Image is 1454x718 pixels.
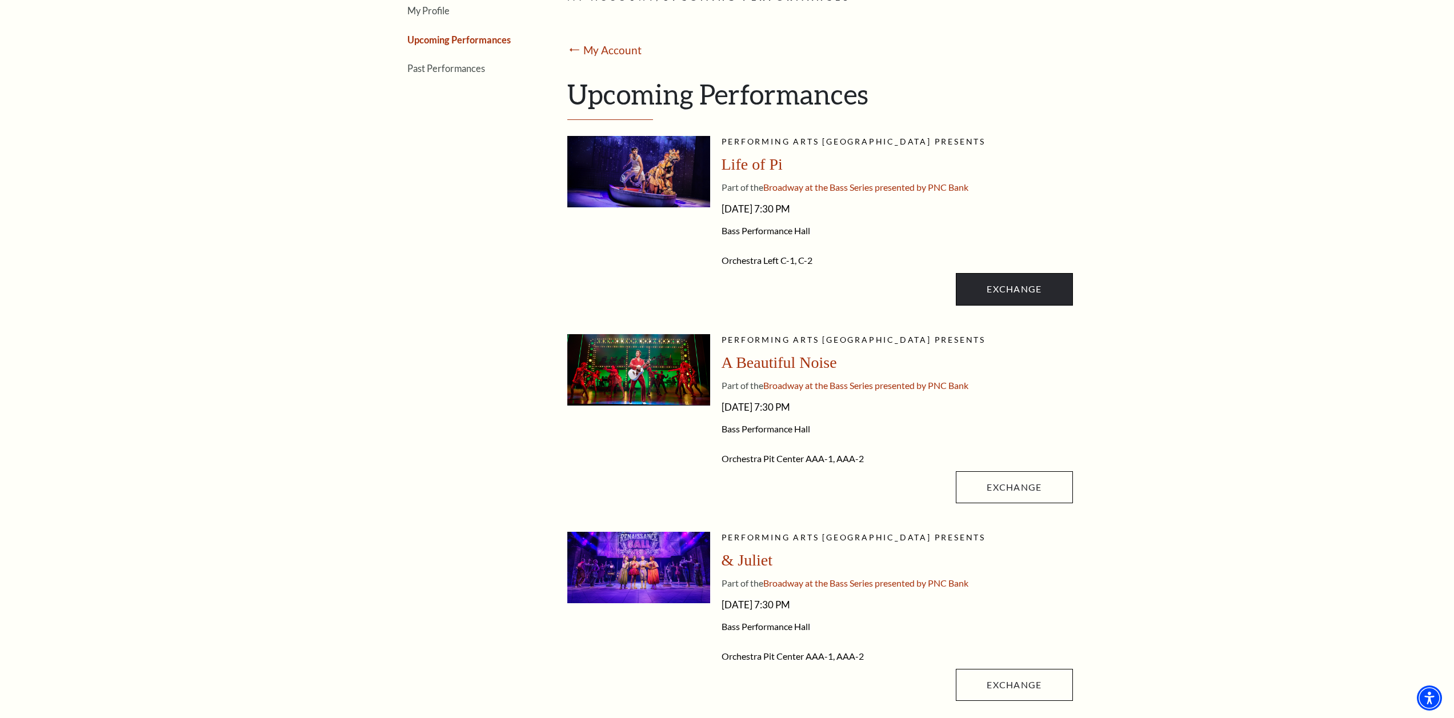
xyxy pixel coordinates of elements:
a: Exchange [956,273,1072,305]
span: Orchestra Pit Center [722,453,804,464]
a: My Account [583,43,642,57]
div: Accessibility Menu [1417,685,1442,711]
span: AAA-1, AAA-2 [806,453,864,464]
span: & Juliet [722,551,772,569]
span: Bass Performance Hall [722,621,1073,632]
span: Part of the [722,577,763,588]
span: Performing Arts [GEOGRAPHIC_DATA] presents [722,335,986,344]
img: abn-pdp_desktop-1600x800.jpg [567,334,710,406]
a: Upcoming Performances [407,34,511,45]
span: Broadway at the Bass Series presented by PNC Bank [763,577,968,588]
span: Performing Arts [GEOGRAPHIC_DATA] presents [722,137,986,146]
img: lop-pdp_desktop-1600x800.jpg [567,136,710,207]
span: Part of the [722,182,763,192]
h1: Upcoming Performances [567,78,1073,120]
span: Part of the [722,380,763,391]
span: Life of Pi [722,155,783,173]
span: Broadway at the Bass Series presented by PNC Bank [763,380,968,391]
mark: ⭠ [567,42,583,59]
span: Bass Performance Hall [722,225,1073,236]
span: Bass Performance Hall [722,423,1073,435]
a: Past Performances [407,63,485,74]
span: A Beautiful Noise [722,354,837,371]
span: Performing Arts [GEOGRAPHIC_DATA] presents [722,532,986,542]
img: jul-pdp_desktop-1600x800.jpg [567,532,710,603]
span: [DATE] 7:30 PM [722,398,1073,416]
span: [DATE] 7:30 PM [722,200,1073,218]
a: My Profile [407,5,450,16]
span: [DATE] 7:30 PM [722,596,1073,614]
span: Broadway at the Bass Series presented by PNC Bank [763,182,968,192]
span: AAA-1, AAA-2 [806,651,864,661]
span: Orchestra Pit Center [722,651,804,661]
a: Exchange [956,471,1072,503]
a: Exchange [956,669,1072,701]
span: C-1, C-2 [780,255,812,266]
span: Orchestra Left [722,255,779,266]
